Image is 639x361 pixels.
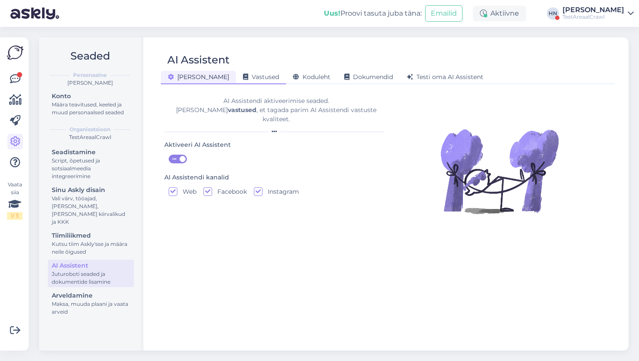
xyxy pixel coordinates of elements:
span: ON [169,155,180,163]
b: vastused [228,106,256,114]
div: AI Assistendi aktiveerimise seaded. [PERSON_NAME] , et tagada parim AI Assistendi vastuste kvalit... [164,96,388,124]
div: TestAreaalCrawl [562,13,624,20]
div: Sinu Askly disain [52,185,130,195]
a: [PERSON_NAME]TestAreaalCrawl [562,7,634,20]
div: Maksa, muuda plaani ja vaata arveid [52,300,130,316]
span: Koduleht [293,73,330,81]
div: [PERSON_NAME] [46,79,134,87]
div: Aktiveeri AI Assistent [164,140,231,150]
a: AI AssistentJuturoboti seaded ja dokumentide lisamine [48,260,134,287]
div: HN [547,7,559,20]
img: Askly Logo [7,44,23,61]
label: Instagram [263,187,299,196]
label: Facebook [212,187,247,196]
div: Aktiivne [473,6,526,21]
div: Tiimiliikmed [52,231,130,240]
b: Personaalne [73,71,107,79]
span: Testi oma AI Assistent [407,73,483,81]
a: SeadistamineScript, õpetused ja sotsiaalmeedia integreerimine [48,146,134,182]
div: Vaata siia [7,181,23,220]
div: Määra teavitused, keeled ja muud personaalsed seaded [52,101,130,116]
div: AI Assistent [52,261,130,270]
div: AI Assistendi kanalid [164,173,229,182]
div: [PERSON_NAME] [562,7,624,13]
div: Arveldamine [52,291,130,300]
div: Kutsu tiim Askly'sse ja määra neile õigused [52,240,130,256]
div: Konto [52,92,130,101]
span: Vastused [243,73,279,81]
div: AI Assistent [167,52,230,68]
b: Organisatsioon [70,126,110,133]
button: Emailid [425,5,463,22]
div: Seadistamine [52,148,130,157]
b: Uus! [324,9,340,17]
a: Sinu Askly disainVali värv, tööajad, [PERSON_NAME], [PERSON_NAME] kiirvalikud ja KKK [48,184,134,227]
label: Web [177,187,196,196]
span: [PERSON_NAME] [168,73,229,81]
div: 1 / 3 [7,212,23,220]
img: Illustration [439,110,560,232]
div: Vali värv, tööajad, [PERSON_NAME], [PERSON_NAME] kiirvalikud ja KKK [52,195,130,226]
span: Dokumendid [344,73,393,81]
h2: Seaded [46,48,134,64]
a: TiimiliikmedKutsu tiim Askly'sse ja määra neile õigused [48,230,134,257]
div: TestAreaalCrawl [46,133,134,141]
div: Proovi tasuta juba täna: [324,8,422,19]
div: Juturoboti seaded ja dokumentide lisamine [52,270,130,286]
a: KontoMäära teavitused, keeled ja muud personaalsed seaded [48,90,134,118]
div: Script, õpetused ja sotsiaalmeedia integreerimine [52,157,130,180]
a: ArveldamineMaksa, muuda plaani ja vaata arveid [48,290,134,317]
